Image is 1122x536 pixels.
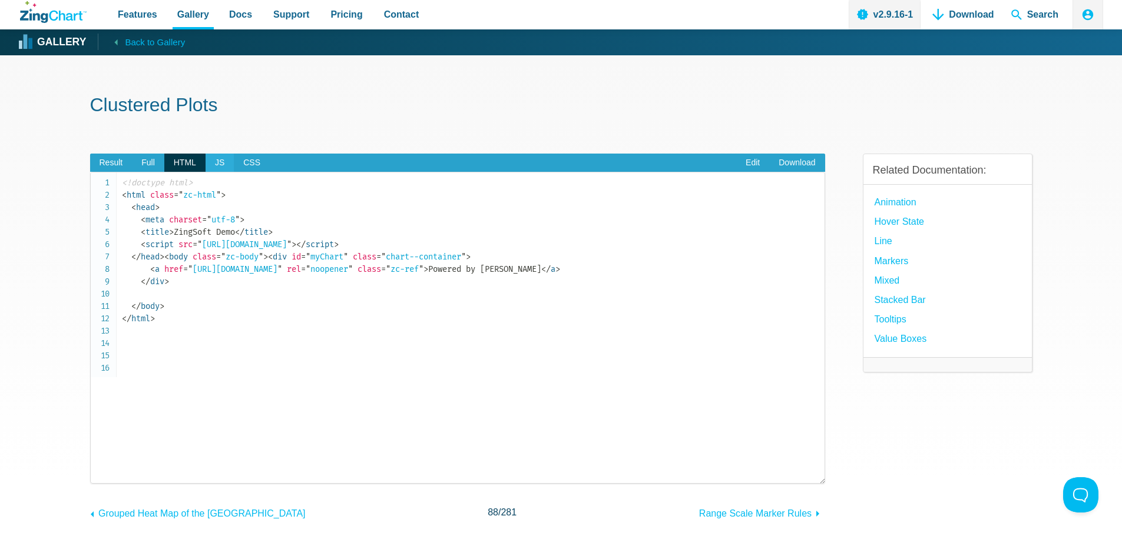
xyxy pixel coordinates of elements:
span: </ [122,314,131,324]
span: " [216,190,221,200]
span: </ [235,227,244,237]
span: Pricing [330,6,362,22]
a: Edit [736,154,769,172]
span: html [122,314,150,324]
a: Stacked Bar [875,292,926,308]
span: = [301,264,306,274]
span: " [287,239,292,249]
a: Value Boxes [875,331,927,347]
span: " [235,215,240,225]
span: title [141,227,169,237]
span: utf-8 [202,215,240,225]
span: charset [169,215,202,225]
span: > [155,202,160,212]
span: zc-html [174,190,221,200]
a: Grouped Heat Map of the [GEOGRAPHIC_DATA] [90,502,306,521]
span: Docs [229,6,252,22]
span: = [216,252,221,262]
span: > [555,264,560,274]
span: zc-ref [381,264,423,274]
span: class [150,190,174,200]
span: " [277,264,282,274]
span: src [178,239,193,249]
a: Line [875,233,892,249]
a: Tooltips [875,311,906,327]
span: meta [141,215,164,225]
span: </ [141,277,150,287]
span: Grouped Heat Map of the [GEOGRAPHIC_DATA] [98,508,306,518]
span: Full [132,154,164,172]
span: Contact [384,6,419,22]
span: " [259,252,263,262]
span: = [183,264,188,274]
span: = [202,215,207,225]
span: 88 [488,507,498,517]
span: " [461,252,466,262]
iframe: Toggle Customer Support [1063,477,1098,512]
span: < [131,202,136,212]
span: </ [131,301,141,311]
span: zc-body [216,252,263,262]
span: Features [118,6,157,22]
span: " [348,264,353,274]
span: " [306,252,310,262]
a: Back to Gallery [98,34,185,50]
span: > [221,190,226,200]
span: href [164,264,183,274]
span: JS [206,154,234,172]
span: [URL][DOMAIN_NAME] [193,239,292,249]
span: " [221,252,226,262]
span: = [193,239,197,249]
span: = [174,190,178,200]
span: > [334,239,339,249]
span: < [141,227,145,237]
span: class [358,264,381,274]
span: </ [131,252,141,262]
a: ZingChart Logo. Click to return to the homepage [20,1,87,23]
span: class [353,252,376,262]
span: </ [541,264,551,274]
span: " [386,264,390,274]
span: Gallery [177,6,209,22]
span: > [169,227,174,237]
span: " [197,239,202,249]
span: rel [287,264,301,274]
span: body [164,252,188,262]
span: < [141,215,145,225]
span: = [381,264,386,274]
span: > [268,227,273,237]
span: > [423,264,428,274]
span: Back to Gallery [125,35,185,50]
span: Range Scale Marker Rules [699,508,812,518]
a: Range Scale Marker Rules [699,502,825,521]
a: Animation [875,194,916,210]
a: Gallery [20,34,86,51]
span: title [235,227,268,237]
a: Download [769,154,825,172]
span: body [131,301,160,311]
span: " [343,252,348,262]
span: chart--container [376,252,466,262]
strong: Gallery [37,37,86,48]
span: " [381,252,386,262]
span: " [178,190,183,200]
span: < [164,252,169,262]
span: = [301,252,306,262]
span: Result [90,154,133,172]
span: > [466,252,471,262]
span: <!doctype html> [122,178,193,188]
span: > [160,252,164,262]
span: < [141,239,145,249]
span: a [541,264,555,274]
span: > [150,314,155,324]
span: myChart [301,252,348,262]
a: Markers [875,253,909,269]
span: a [150,264,160,274]
span: CSS [234,154,270,172]
span: > [240,215,244,225]
h3: Related Documentation: [873,164,1022,177]
span: html [122,190,145,200]
span: script [296,239,334,249]
span: class [193,252,216,262]
code: ZingSoft Demo ​ ​ Powered by [PERSON_NAME] [122,177,825,325]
